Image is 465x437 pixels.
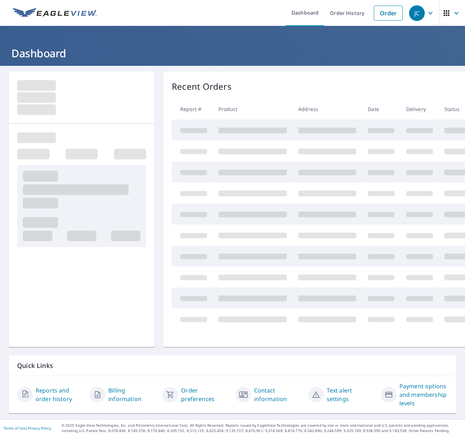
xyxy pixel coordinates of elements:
[28,426,51,431] a: Privacy Policy
[213,99,293,120] th: Product
[4,426,26,431] a: Terms of Use
[181,386,229,403] a: Order preferences
[399,382,448,407] a: Payment options and membership levels
[362,99,400,120] th: Date
[401,99,439,120] th: Delivery
[108,386,157,403] a: Billing information
[9,46,456,60] h1: Dashboard
[409,5,425,21] div: JC
[36,386,84,403] a: Reports and order history
[374,6,403,21] a: Order
[254,386,303,403] a: Contact information
[17,361,448,370] p: Quick Links
[172,80,232,93] p: Recent Orders
[293,99,362,120] th: Address
[327,386,375,403] a: Text alert settings
[62,423,461,433] p: © 2025 Eagle View Technologies, Inc. and Pictometry International Corp. All Rights Reserved. Repo...
[4,426,51,430] p: |
[172,99,213,120] th: Report #
[13,8,97,19] img: EV Logo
